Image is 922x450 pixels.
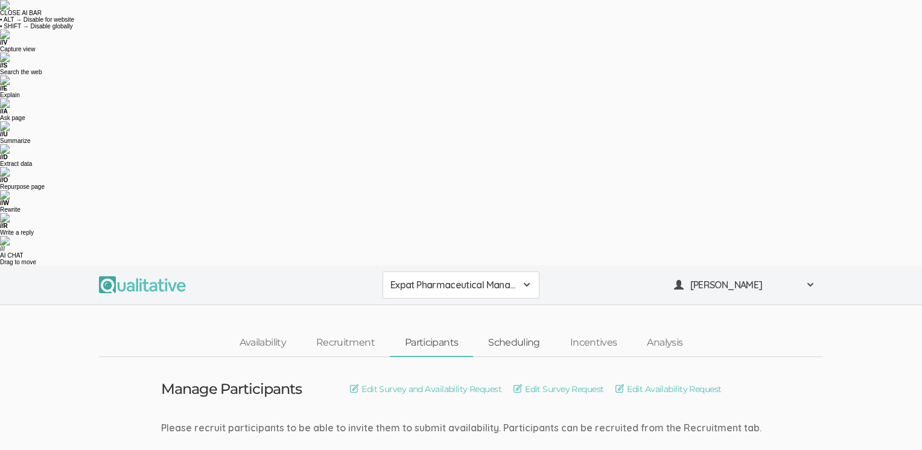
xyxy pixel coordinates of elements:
a: Recruitment [301,330,390,356]
a: Scheduling [473,330,555,356]
span: Expat Pharmaceutical Managers [390,278,516,292]
a: Availability [224,330,301,356]
h3: Manage Participants [161,381,302,397]
a: Analysis [632,330,698,356]
div: Please recruit participants to be able to invite them to submit availability. Participants can be... [161,421,761,435]
img: Qualitative [99,276,186,293]
a: Edit Survey and Availability Request [350,382,501,396]
a: Incentives [555,330,632,356]
a: Edit Survey Request [513,382,603,396]
a: Edit Availability Request [615,382,721,396]
button: [PERSON_NAME] [666,271,823,299]
span: [PERSON_NAME] [690,278,799,292]
a: Participants [390,330,473,356]
button: Expat Pharmaceutical Managers [383,271,539,299]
